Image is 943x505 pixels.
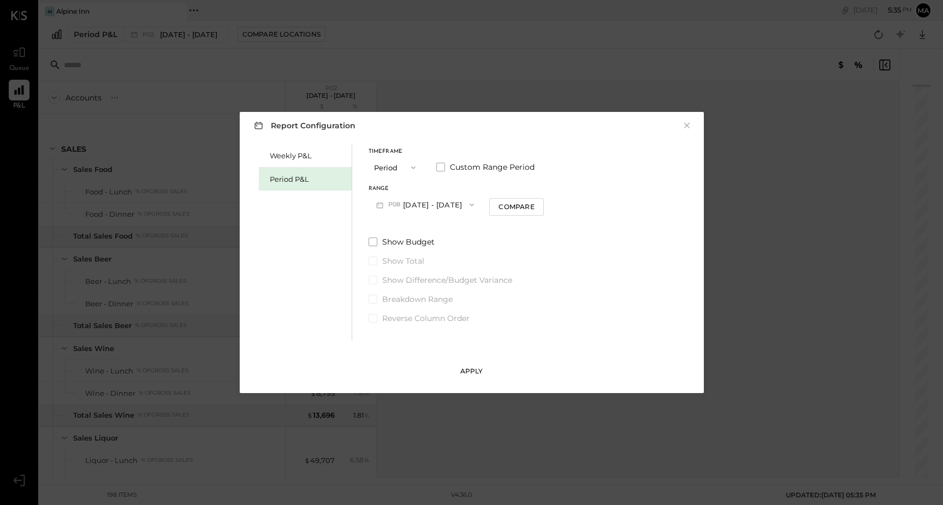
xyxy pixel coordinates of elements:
button: P08[DATE] - [DATE] [369,194,482,215]
button: Compare [489,198,544,216]
div: Timeframe [369,149,423,155]
span: Show Difference/Budget Variance [382,275,512,286]
div: Apply [460,366,483,376]
div: Weekly P&L [270,151,346,161]
span: Reverse Column Order [382,313,470,324]
button: Apply [444,363,499,380]
div: Compare [499,202,534,211]
span: P08 [388,200,404,209]
button: × [682,120,692,131]
div: Range [369,186,482,192]
span: Custom Range Period [450,162,535,173]
span: Show Budget [382,236,435,247]
span: Breakdown Range [382,294,453,305]
button: Period [369,157,423,177]
span: Show Total [382,256,424,266]
div: Period P&L [270,174,346,185]
h3: Report Configuration [252,118,355,132]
